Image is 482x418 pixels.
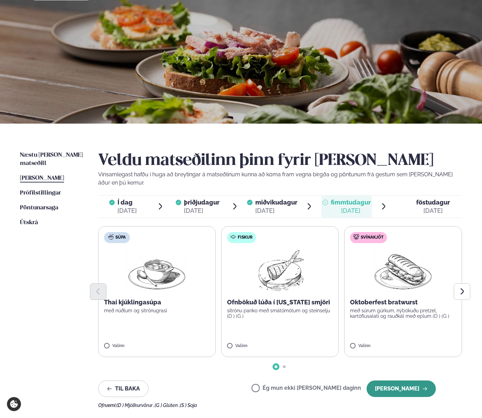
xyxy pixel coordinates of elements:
a: [PERSON_NAME] [20,174,64,182]
span: þriðjudagur [184,199,219,206]
button: Til baka [98,380,148,397]
img: pork.svg [353,234,359,240]
img: fish.svg [230,234,236,240]
span: Útskrá [20,220,38,226]
span: miðvikudagur [255,199,297,206]
div: Ofnæmi: [98,403,462,408]
div: [DATE] [184,207,219,215]
span: (G ) Glúten , [155,403,180,408]
button: Previous slide [90,283,106,300]
div: [DATE] [117,207,137,215]
a: Næstu [PERSON_NAME] matseðill [20,151,84,168]
p: Thai kjúklingasúpa [104,298,210,306]
span: Prófílstillingar [20,190,61,196]
span: Go to slide 1 [275,365,277,368]
a: Prófílstillingar [20,189,61,197]
img: soup.svg [108,234,114,240]
span: Svínakjöt [361,235,383,240]
button: [PERSON_NAME] [367,380,436,397]
span: (D ) Mjólkurvörur , [116,403,155,408]
img: Panini.png [373,249,433,293]
p: Oktoberfest bratwurst [350,298,456,306]
span: fimmtudagur [331,199,371,206]
span: Pöntunarsaga [20,205,58,211]
button: Next slide [454,283,470,300]
img: Fish.png [249,249,310,293]
div: [DATE] [331,207,371,215]
span: Næstu [PERSON_NAME] matseðill [20,152,83,166]
img: Soup.png [126,249,187,293]
p: Ofnbökuð lúða í [US_STATE] smjöri [227,298,333,306]
span: Go to slide 2 [283,365,286,368]
p: Vinsamlegast hafðu í huga að breytingar á matseðlinum kunna að koma fram vegna birgða og pöntunum... [98,170,462,187]
p: með súrum gúrkum, nýbökuðu pretzel, kartöflusalati og rauðkál með eplum (D ) (G ) [350,308,456,319]
span: Í dag [117,198,137,207]
h2: Veldu matseðilinn þinn fyrir [PERSON_NAME] [98,151,462,170]
a: Pöntunarsaga [20,204,58,212]
div: [DATE] [416,207,450,215]
span: [PERSON_NAME] [20,175,64,181]
a: Cookie settings [7,397,21,411]
span: Fiskur [238,235,253,240]
span: (S ) Soja [180,403,197,408]
a: Útskrá [20,219,38,227]
div: [DATE] [255,207,297,215]
p: með núðlum og sítrónugrasi [104,308,210,313]
span: föstudagur [416,199,450,206]
p: sítrónu panko með smátómötum og steinselju (D ) (G ) [227,308,333,319]
span: Súpa [115,235,126,240]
